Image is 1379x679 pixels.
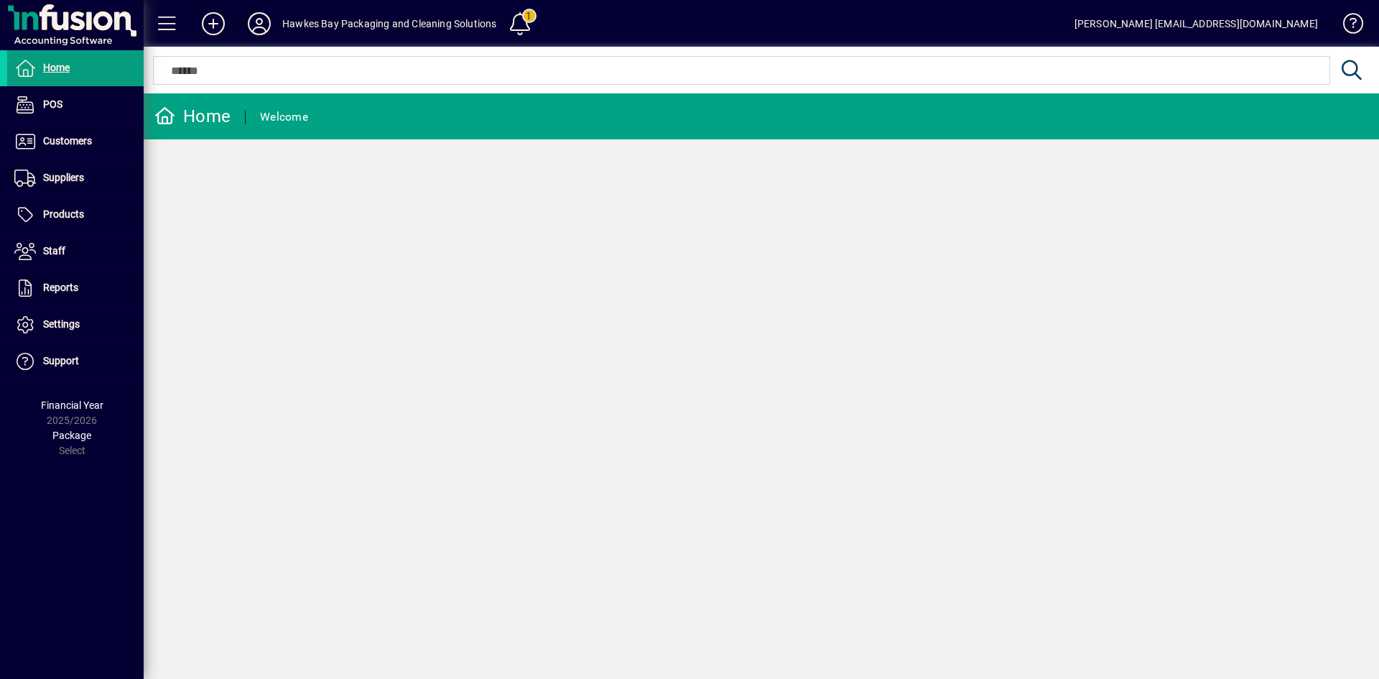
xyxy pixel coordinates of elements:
button: Add [190,11,236,37]
a: Support [7,343,144,379]
a: Staff [7,234,144,269]
div: Home [154,105,231,128]
a: Suppliers [7,160,144,196]
span: Suppliers [43,172,84,183]
span: Settings [43,318,80,330]
a: Knowledge Base [1332,3,1361,50]
span: Home [43,62,70,73]
span: Support [43,355,79,366]
span: POS [43,98,62,110]
span: Financial Year [41,399,103,411]
a: Customers [7,124,144,160]
span: Products [43,208,84,220]
span: Customers [43,135,92,147]
span: Staff [43,245,65,257]
a: Settings [7,307,144,343]
a: Reports [7,270,144,306]
div: Hawkes Bay Packaging and Cleaning Solutions [282,12,497,35]
div: Welcome [260,106,308,129]
div: [PERSON_NAME] [EMAIL_ADDRESS][DOMAIN_NAME] [1074,12,1318,35]
span: Reports [43,282,78,293]
a: Products [7,197,144,233]
a: POS [7,87,144,123]
span: Package [52,430,91,441]
button: Profile [236,11,282,37]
